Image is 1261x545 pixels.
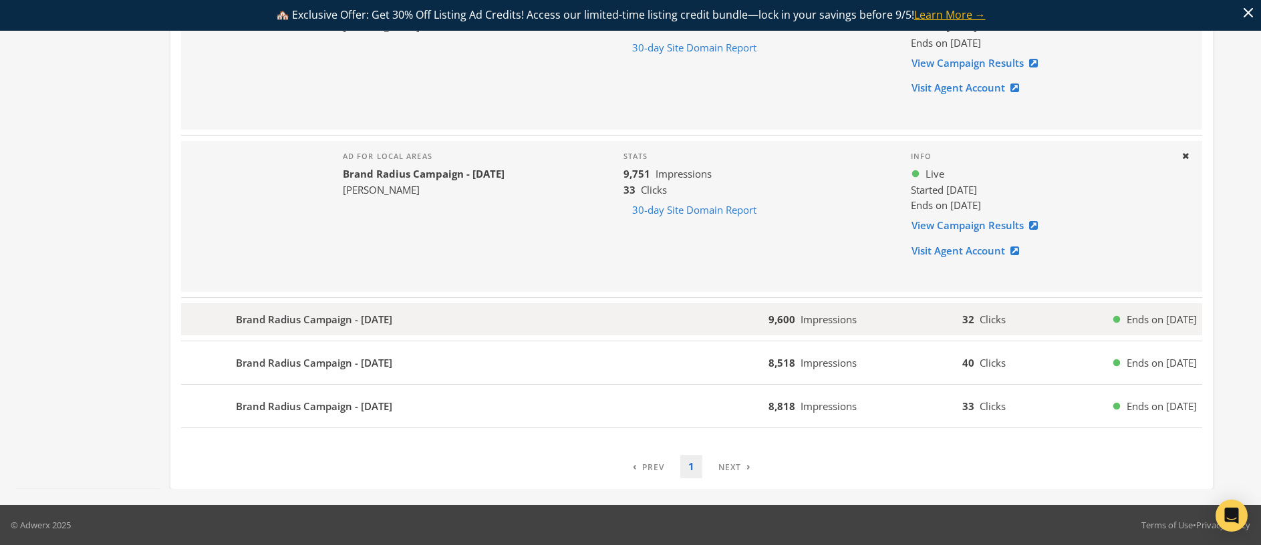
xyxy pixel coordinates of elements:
b: 40 [962,356,974,369]
b: 32 [962,313,974,326]
a: View Campaign Results [911,213,1046,238]
b: 8,518 [768,356,795,369]
nav: pagination [625,455,758,478]
b: Brand Radius Campaign - [DATE] [236,312,392,327]
span: Impressions [801,399,857,413]
b: Brand Radius Campaign - [DATE] [236,355,392,371]
a: Visit Agent Account [911,75,1028,100]
span: Clicks [980,399,1006,413]
span: Live [926,166,944,182]
span: Ends on [DATE] [1127,399,1197,414]
div: Open Intercom Messenger [1216,500,1248,532]
a: Visit Agent Account [911,238,1028,263]
button: Brand Radius Campaign - [DATE]9,600Impressions32ClicksEnds on [DATE] [181,303,1202,335]
span: Clicks [980,313,1006,326]
button: 30-day Site Domain Report [623,198,765,222]
div: • [1141,518,1250,532]
span: Impressions [801,313,857,326]
p: © Adwerx 2025 [11,518,71,532]
button: Brand Radius Campaign - [DATE]8,518Impressions40ClicksEnds on [DATE] [181,347,1202,379]
button: 30-day Site Domain Report [623,35,765,60]
span: Clicks [641,183,667,196]
b: 9,600 [768,313,795,326]
b: 8,818 [768,399,795,413]
a: Terms of Use [1141,519,1193,531]
span: Clicks [980,356,1006,369]
h4: Info [911,152,1171,161]
span: Ends on [DATE] [911,36,981,49]
div: Started [DATE] [911,182,1171,198]
h4: Ad for local areas [343,152,505,161]
b: Brand Radius Campaign - [DATE] [236,399,392,414]
span: Impressions [801,356,857,369]
a: View Campaign Results [911,51,1046,75]
b: 33 [623,183,636,196]
span: Ends on [DATE] [911,198,981,212]
span: Ends on [DATE] [1127,312,1197,327]
b: 33 [962,399,974,413]
h4: Stats [623,152,889,161]
b: 9,751 [623,167,650,180]
a: 1 [680,455,702,478]
span: Ends on [DATE] [1127,355,1197,371]
div: [PERSON_NAME] [343,182,505,198]
a: Privacy Policy [1196,519,1250,531]
b: Brand Radius Campaign - [DATE] [343,167,505,180]
span: Impressions [656,167,712,180]
button: Brand Radius Campaign - [DATE]8,818Impressions33ClicksEnds on [DATE] [181,390,1202,422]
